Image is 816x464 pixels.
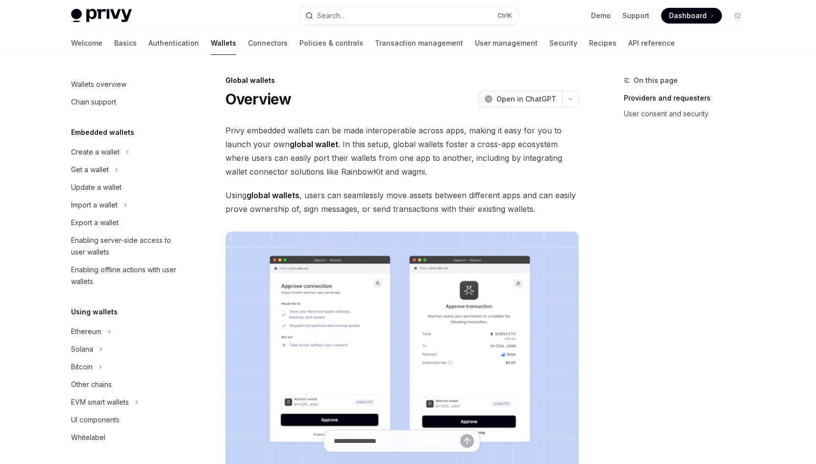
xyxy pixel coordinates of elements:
div: Whitelabel [71,432,105,443]
a: Enabling server-side access to user wallets [63,232,189,261]
a: UI components [63,411,189,429]
a: User management [475,31,538,55]
h1: Overview [225,90,292,108]
span: On this page [634,75,678,86]
a: Providers and requesters [624,90,753,106]
a: Other chains [63,376,189,393]
a: Wallets overview [63,76,189,93]
div: Update a wallet [71,181,122,193]
a: User consent and security [624,106,753,122]
a: Support [622,11,649,21]
div: Get a wallet [71,164,109,176]
div: Ethereum [71,326,101,337]
span: Open in ChatGPT [496,94,556,104]
strong: global wallet [290,139,338,149]
a: Recipes [589,31,617,55]
div: Search... [317,10,345,22]
button: Search...CtrlK [298,7,518,25]
div: Import a wallet [71,199,118,211]
div: EVM smart wallets [71,396,129,408]
a: Whitelabel [63,429,189,446]
span: Using , users can seamlessly move assets between different apps and can easily prove ownership of... [225,188,579,216]
a: Demo [591,11,611,21]
a: Basics [114,31,137,55]
a: Policies & controls [299,31,363,55]
a: Export a wallet [63,214,189,232]
div: Enabling offline actions with user wallets [71,264,183,287]
a: API reference [628,31,675,55]
div: UI components [71,414,120,426]
a: Connectors [248,31,288,55]
span: Ctrl K [497,12,512,20]
div: Global wallets [225,76,579,85]
a: Authentication [148,31,199,55]
a: Chain support [63,93,189,111]
div: Chain support [71,96,116,108]
button: Toggle dark mode [730,8,745,24]
h5: Embedded wallets [71,127,134,138]
div: Wallets overview [71,78,126,90]
img: light logo [71,9,132,23]
div: Enabling server-side access to user wallets [71,234,183,258]
button: Open in ChatGPT [478,91,562,107]
span: Privy embedded wallets can be made interoperable across apps, making it easy for you to launch yo... [225,124,579,179]
h5: Using wallets [71,306,118,318]
a: Enabling offline actions with user wallets [63,261,189,290]
a: Welcome [71,31,102,55]
strong: global wallets [247,190,299,200]
button: Send message [460,434,474,448]
div: Other chains [71,379,112,390]
a: Security [549,31,577,55]
a: Transaction management [375,31,463,55]
a: Update a wallet [63,179,189,196]
div: Bitcoin [71,361,93,373]
div: Create a wallet [71,146,120,158]
div: Export a wallet [71,217,119,229]
a: Wallets [211,31,236,55]
a: Dashboard [661,8,722,24]
div: Solana [71,343,93,355]
span: Dashboard [669,11,707,21]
